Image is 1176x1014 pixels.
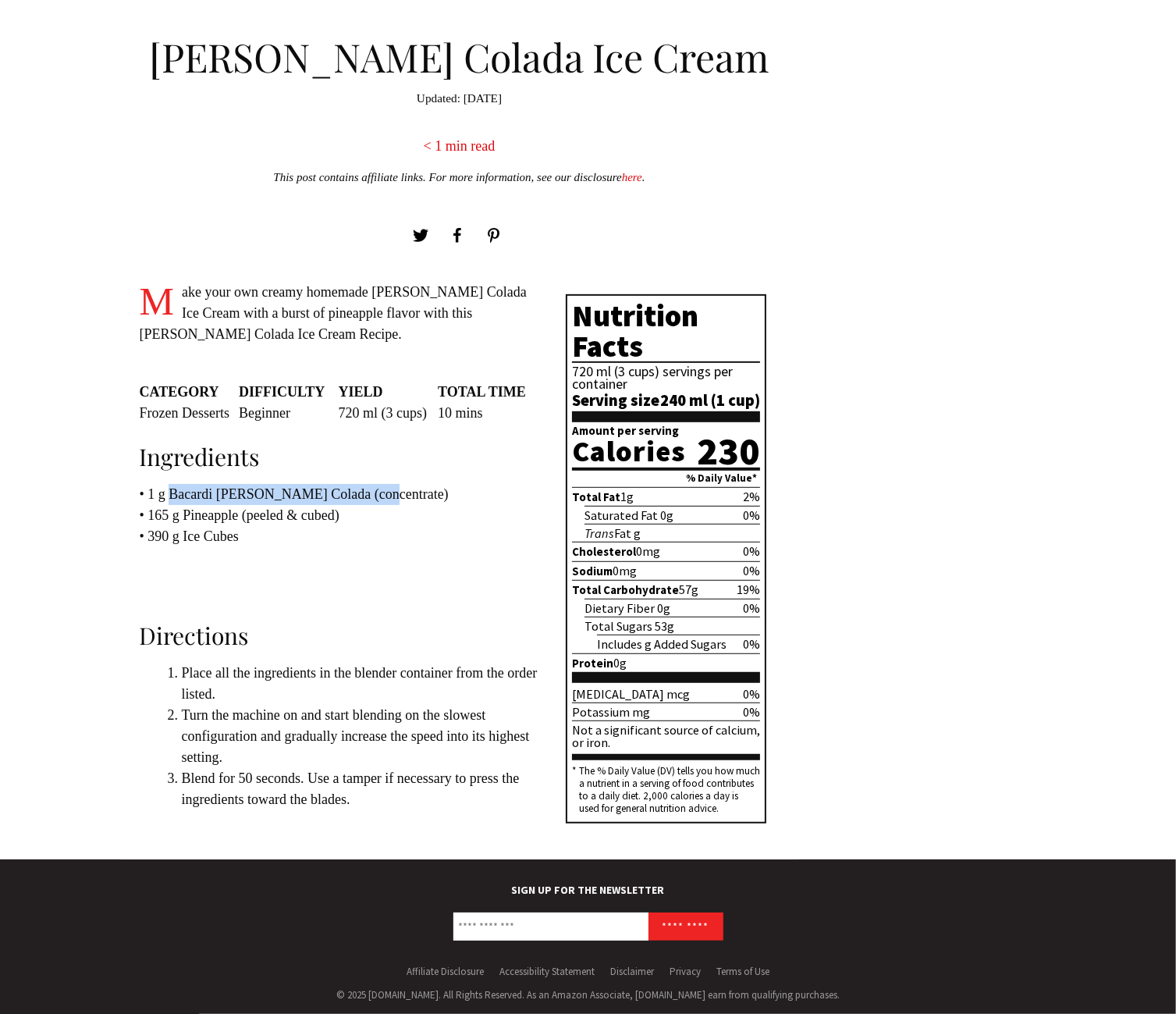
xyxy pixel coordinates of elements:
[743,706,760,718] span: 0%
[572,706,650,718] span: Potassium mg
[140,624,538,647] h2: Directions
[584,618,674,634] span: Total Sugars 53g
[182,705,538,768] li: Turn the machine on and start blending on the slowest configuration and gradually increase the sp...
[572,489,620,504] strong: Total Fat
[572,490,634,503] span: 1g
[572,765,760,816] div: The % Daily Value (DV) tells you how much a nutrient in a serving of food contributes to a daily ...
[273,171,645,183] em: This post contains affiliate links. For more information, see our disclosure .
[407,965,484,978] a: Affiliate Disclosure
[132,22,787,84] h1: [PERSON_NAME] Colada Ice Cream
[584,509,673,521] span: Saturated Fat 0g
[239,384,325,400] strong: DIFFICULTY
[716,965,769,978] a: Terms of Use
[572,445,687,465] span: Calories
[572,545,660,558] span: 0mg
[572,583,698,596] span: 57g
[572,582,679,597] strong: Total Carbohydrate
[743,638,760,650] span: 0%
[660,394,760,407] span: 240 ml (1 cup)
[572,656,613,671] strong: Protein
[572,363,760,394] div: 720 ml (3 cups) servings per container
[140,282,174,321] span: M
[584,525,641,541] span: Fat g
[597,636,727,652] span: Includes g Added Sugars
[182,768,538,810] li: Blend for 50 seconds. Use a tamper if necessary to press the ingredients toward the blades.
[438,382,538,424] p: 10 mins
[572,394,659,411] span: Serving size
[140,484,538,547] p: • 1 g Bacardi [PERSON_NAME] Colada (concentrate) • 165 g Pineapple (peeled & cubed) • 390 g Ice C...
[572,564,637,578] span: 0mg
[743,688,760,700] span: 0%
[743,490,760,503] span: 2%
[670,965,701,978] a: Privacy
[239,382,339,424] p: Beginner
[610,965,654,978] a: Disclaimer
[584,525,614,541] em: Trans
[572,544,636,559] strong: Cholesterol
[499,965,595,978] a: Accessibility Statement
[743,509,760,521] span: 0%
[572,468,760,487] div: % Daily Value*
[622,171,642,183] a: here
[572,564,613,578] strong: Sodium
[572,688,690,700] span: [MEDICAL_DATA] mcg
[417,90,502,108] time: [DATE]
[339,384,383,400] strong: YIELD
[584,602,670,614] span: Dietary Fiber 0g
[446,138,495,154] span: min read
[339,382,439,424] p: 720 ml (3 cups)
[140,384,219,400] strong: CATEGORY
[737,583,760,596] span: 19%
[572,301,760,363] div: Nutrition Facts
[572,720,760,751] div: Not a significant source of calcium, or iron.
[424,138,442,154] span: < 1
[140,382,240,424] p: Frozen Desserts
[572,425,760,443] div: Amount per serving
[743,564,760,577] span: 0%
[743,602,760,614] span: 0%
[140,445,538,468] h2: Ingredients
[438,384,526,400] strong: TOTAL TIME
[120,883,1057,905] label: SIGN UP FOR THE NEWSLETTER
[120,987,1057,1003] div: © 2025 [DOMAIN_NAME]. All Rights Reserved. As an Amazon Associate, [DOMAIN_NAME] earn from qualif...
[140,282,538,345] p: ake your own creamy homemade [PERSON_NAME] Colada Ice Cream with a burst of pineapple flavor with...
[572,656,627,670] span: 0g
[743,545,760,557] span: 0%
[697,445,760,457] span: 230
[182,663,538,705] li: Place all the ingredients in the blender container from the order listed.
